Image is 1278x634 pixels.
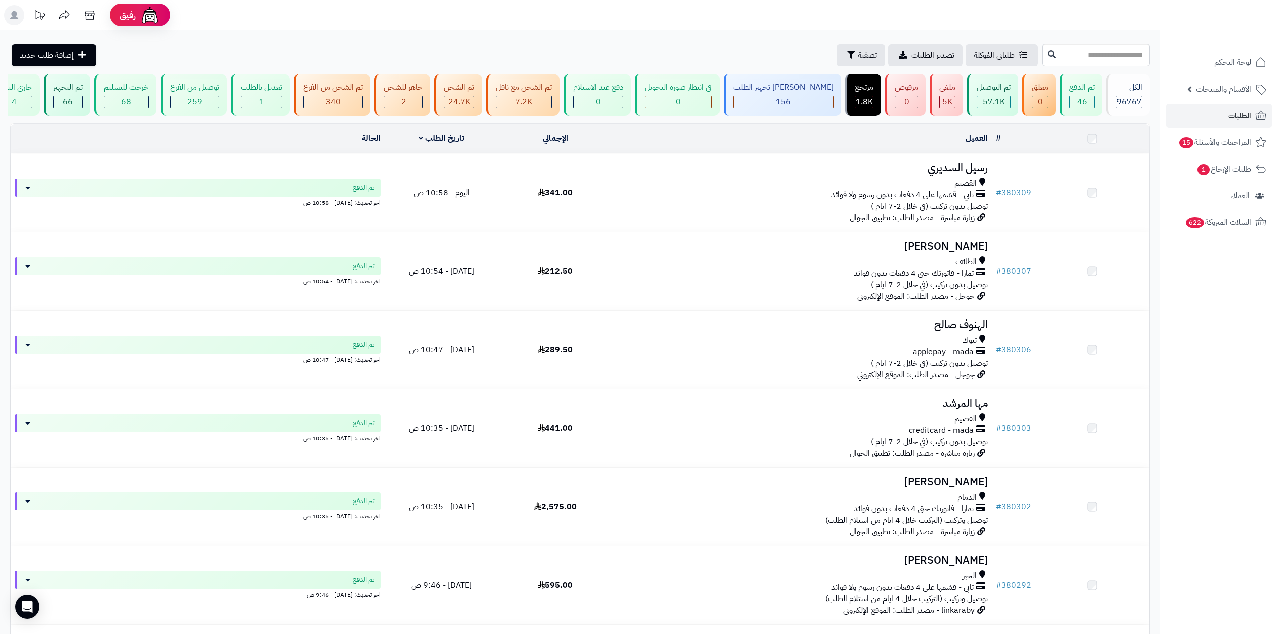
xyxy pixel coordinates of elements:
[15,510,381,521] div: اخر تحديث: [DATE] - 10:35 ص
[1058,74,1104,116] a: تم الدفع 46
[966,132,988,144] a: العميل
[63,96,73,108] span: 66
[996,265,1001,277] span: #
[1230,189,1250,203] span: العملاء
[616,398,988,409] h3: مها المرشد
[353,183,375,193] span: تم الدفع
[1037,96,1043,108] span: 0
[409,501,474,513] span: [DATE] - 10:35 ص
[939,82,955,93] div: ملغي
[1166,184,1272,208] a: العملاء
[954,178,977,189] span: القصيم
[843,74,883,116] a: مرتجع 1.8K
[496,82,552,93] div: تم الشحن مع ناقل
[850,526,975,538] span: زيارة مباشرة - مصدر الطلب: تطبيق الجوال
[54,96,82,108] div: 66
[15,197,381,207] div: اخر تحديث: [DATE] - 10:58 ص
[996,187,1031,199] a: #380309
[871,279,988,291] span: توصيل بدون تركيب (في خلال 2-7 ايام )
[831,582,974,593] span: تابي - قسّمها على 4 دفعات بدون رسوم ولا فوائد
[858,49,877,61] span: تصفية
[676,96,681,108] span: 0
[965,74,1020,116] a: تم التوصيل 57.1K
[543,132,568,144] a: الإجمالي
[1166,157,1272,181] a: طلبات الإرجاع1
[1179,137,1194,148] span: 15
[996,344,1031,356] a: #380306
[850,447,975,459] span: زيارة مباشرة - مصدر الطلب: تطبيق الجوال
[909,425,974,436] span: creditcard - mada
[140,5,160,25] img: ai-face.png
[409,422,474,434] span: [DATE] - 10:35 ص
[963,335,977,346] span: تبوك
[304,96,362,108] div: 340
[171,96,219,108] div: 259
[825,593,988,605] span: توصيل وتركيب (التركيب خلال 4 ايام من استلام الطلب)
[409,265,474,277] span: [DATE] - 10:54 ص
[187,96,202,108] span: 259
[353,340,375,350] span: تم الدفع
[843,604,975,616] span: linkaraby - مصدر الطلب: الموقع الإلكتروني
[954,413,977,425] span: القصيم
[515,96,532,108] span: 7.2K
[1166,130,1272,154] a: المراجعات والأسئلة15
[372,74,432,116] a: جاهز للشحن 2
[996,579,1001,591] span: #
[120,9,136,21] span: رفيق
[616,162,988,174] h3: رسيل السديري
[1185,215,1251,229] span: السلات المتروكة
[616,476,988,488] h3: [PERSON_NAME]
[888,44,963,66] a: تصدير الطلبات
[401,96,406,108] span: 2
[1214,55,1251,69] span: لوحة التحكم
[104,82,149,93] div: خرجت للتسليم
[353,496,375,506] span: تم الدفع
[362,132,381,144] a: الحالة
[1197,164,1210,175] span: 1
[484,74,562,116] a: تم الشحن مع ناقل 7.2K
[12,96,17,108] span: 4
[871,357,988,369] span: توصيل بدون تركيب (في خلال 2-7 ايام )
[645,82,712,93] div: في انتظار صورة التحويل
[538,187,573,199] span: 341.00
[1032,96,1048,108] div: 0
[121,96,131,108] span: 68
[831,189,974,201] span: تابي - قسّمها على 4 دفعات بدون رسوم ولا فوائد
[996,265,1031,277] a: #380307
[326,96,341,108] span: 340
[596,96,601,108] span: 0
[855,96,873,108] div: 1849
[241,82,282,93] div: تعديل بالطلب
[292,74,372,116] a: تم الشحن من الفرع 340
[996,187,1001,199] span: #
[15,595,39,619] div: Open Intercom Messenger
[104,96,148,108] div: 68
[92,74,158,116] a: خرجت للتسليم 68
[20,49,74,61] span: إضافة طلب جديد
[229,74,292,116] a: تعديل بالطلب 1
[538,579,573,591] span: 595.00
[432,74,484,116] a: تم الشحن 24.7K
[857,369,975,381] span: جوجل - مصدر الطلب: الموقع الإلكتروني
[1178,135,1251,149] span: المراجعات والأسئلة
[928,74,965,116] a: ملغي 5K
[15,275,381,286] div: اخر تحديث: [DATE] - 10:54 ص
[1196,162,1251,176] span: طلبات الإرجاع
[850,212,975,224] span: زيارة مباشرة - مصدر الطلب: تطبيق الجوال
[996,579,1031,591] a: #380292
[722,74,843,116] a: [PERSON_NAME] تجهيز الطلب 156
[15,354,381,364] div: اخر تحديث: [DATE] - 10:47 ص
[27,5,52,28] a: تحديثات المنصة
[1228,109,1251,123] span: الطلبات
[353,418,375,428] span: تم الدفع
[1210,19,1268,40] img: logo-2.png
[633,74,722,116] a: في انتظار صورة التحويل 0
[940,96,955,108] div: 4998
[448,96,470,108] span: 24.7K
[1069,82,1095,93] div: تم الدفع
[776,96,791,108] span: 156
[996,344,1001,356] span: #
[837,44,885,66] button: تصفية
[158,74,229,116] a: توصيل من الفرع 259
[825,514,988,526] span: توصيل وتركيب (التركيب خلال 4 ايام من استلام الطلب)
